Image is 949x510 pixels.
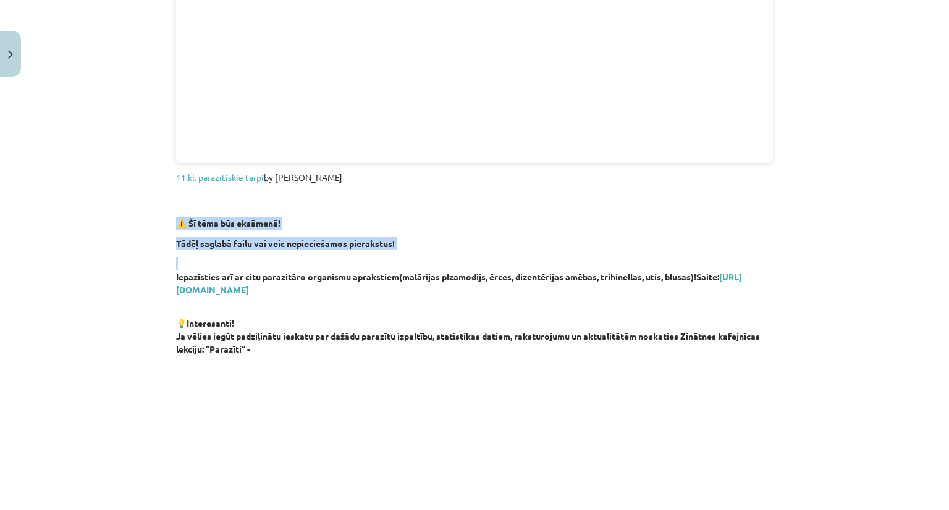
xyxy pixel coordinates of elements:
strong: Tādēļ saglabā failu vai veic nepieciešamos pierakstus! [176,238,395,249]
strong: Iepazīsties arī ar citu parazitāro organismu aprakstiem(malārijas plzamodijs, ērces, dizentērijas... [176,271,742,295]
a: 11.kl. parazītiskie tārpi [176,172,264,183]
img: icon-close-lesson-0947bae3869378f0d4975bcd49f059093ad1ed9edebbc8119c70593378902aed.svg [8,51,13,59]
strong: 💡Interesanti! Ja vēlies iegūt padziļinātu ieskatu par dažādu parazītu izpaltību, statistikas dati... [176,317,760,354]
p: by [PERSON_NAME] [176,171,773,184]
strong: ⚠️ Šī tēma būs eksāmenā! [176,217,280,228]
